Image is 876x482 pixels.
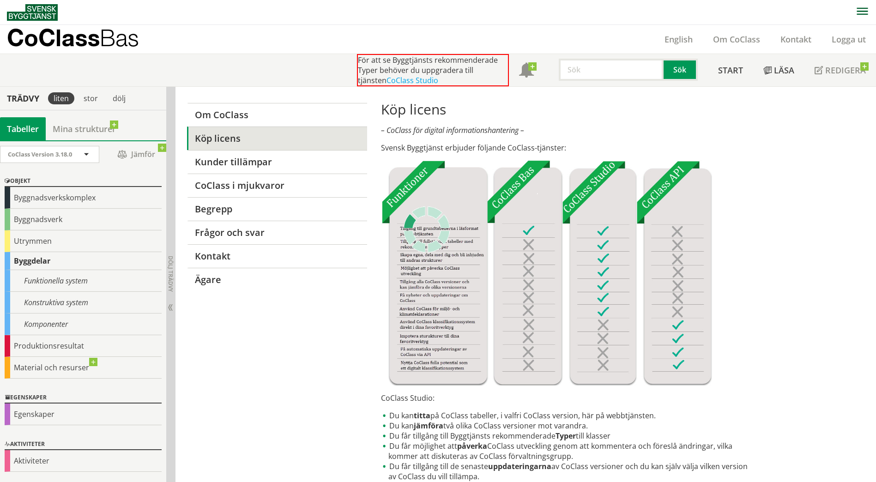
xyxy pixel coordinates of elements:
[703,34,770,45] a: Om CoClass
[414,410,430,421] strong: titta
[46,117,123,140] a: Mina strukturer
[381,101,755,118] h1: Köp licens
[718,65,743,76] span: Start
[109,146,164,163] span: Jämför
[187,244,367,268] a: Kontakt
[187,268,367,291] a: Ägare
[556,431,576,441] strong: Typer
[414,421,443,431] strong: jämföra
[519,64,534,78] span: Notifikationer
[5,209,162,230] div: Byggnadsverk
[381,461,755,482] li: Du får tillgång till de senaste av CoClass versioner och du kan själv välja vilken version av CoC...
[5,357,162,379] div: Material och resurser
[107,92,131,104] div: dölj
[381,410,755,421] li: Du kan på CoClass tabeller, i valfri CoClass version, här på webbtjänsten.
[825,65,866,76] span: Redigera
[822,34,876,45] a: Logga ut
[664,59,698,81] button: Sök
[381,431,755,441] li: Du får tillgång till Byggtjänsts rekommenderade till klasser
[187,150,367,174] a: Kunder tillämpar
[5,392,162,404] div: Egenskaper
[5,187,162,209] div: Byggnadsverkskomplex
[5,292,162,313] div: Konstruktiva system
[5,404,162,425] div: Egenskaper
[7,32,139,43] p: CoClass
[78,92,103,104] div: stor
[2,93,44,103] div: Trädvy
[381,160,712,386] img: Tjnster-Tabell_CoClassBas-Studio-API2022-12-22.jpg
[804,54,876,86] a: Redigera
[187,174,367,197] a: CoClass i mjukvaror
[770,34,822,45] a: Kontakt
[5,270,162,292] div: Funktionella system
[357,54,509,86] div: För att se Byggtjänsts rekommenderade Typer behöver du uppgradera till tjänsten
[48,92,74,104] div: liten
[457,441,487,451] strong: påverka
[187,197,367,221] a: Begrepp
[559,59,664,81] input: Sök
[5,439,162,450] div: Aktiviteter
[381,393,755,403] p: CoClass Studio:
[387,75,438,85] a: CoClass Studio
[5,252,162,270] div: Byggdelar
[5,313,162,335] div: Komponenter
[381,441,755,461] li: Du får möjlighet att CoClass utveckling genom att kommentera och föreslå ändringar, vilka kommer ...
[654,34,703,45] a: English
[5,230,162,252] div: Utrymmen
[187,103,367,127] a: Om CoClass
[488,461,551,471] strong: uppdateringarna
[5,450,162,472] div: Aktiviteter
[404,206,450,253] img: Laddar
[187,221,367,244] a: Frågor och svar
[100,24,139,51] span: Bas
[5,335,162,357] div: Produktionsresultat
[5,176,162,187] div: Objekt
[187,127,367,150] a: Köp licens
[8,150,72,158] span: CoClass Version 3.18.0
[753,54,804,86] a: Läsa
[381,143,755,153] p: Svensk Byggtjänst erbjuder följande CoClass-tjänster:
[167,256,175,292] span: Dölj trädvy
[7,25,159,54] a: CoClassBas
[381,125,524,135] em: – CoClass för digital informationshantering –
[774,65,794,76] span: Läsa
[708,54,753,86] a: Start
[7,4,58,21] img: Svensk Byggtjänst
[381,421,755,431] li: Du kan två olika CoClass versioner mot varandra.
